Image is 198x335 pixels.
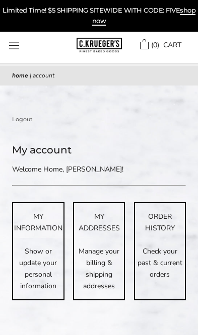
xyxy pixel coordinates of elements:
a: (0) CART [140,40,181,50]
a: Home [12,71,28,79]
p: Check your past & current orders [135,245,185,280]
img: C.KRUEGER'S [77,38,122,52]
button: Open navigation [9,42,19,49]
p: Show or update your personal information [13,245,63,292]
div: MY INFORMATION [13,211,63,234]
div: MY ADDRESSES [74,211,124,234]
p: Manage your billing & shipping addresses [74,245,124,292]
a: MY INFORMATION Show or update your personal information [12,202,64,301]
span: Account [33,71,54,79]
p: Welcome Home, [PERSON_NAME]! [12,163,186,175]
span: | [30,71,31,79]
a: ORDER HISTORY Check your past & current orders [134,202,186,301]
h1: My account [12,142,186,158]
a: Logout [12,115,33,124]
a: MY ADDRESSES Manage your billing & shipping addresses [73,202,125,301]
nav: breadcrumbs [12,71,186,81]
a: Limited Time! $5 SHIPPING SITEWIDE WITH CODE: FIVEshop now [3,6,195,26]
div: ORDER HISTORY [135,211,185,234]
